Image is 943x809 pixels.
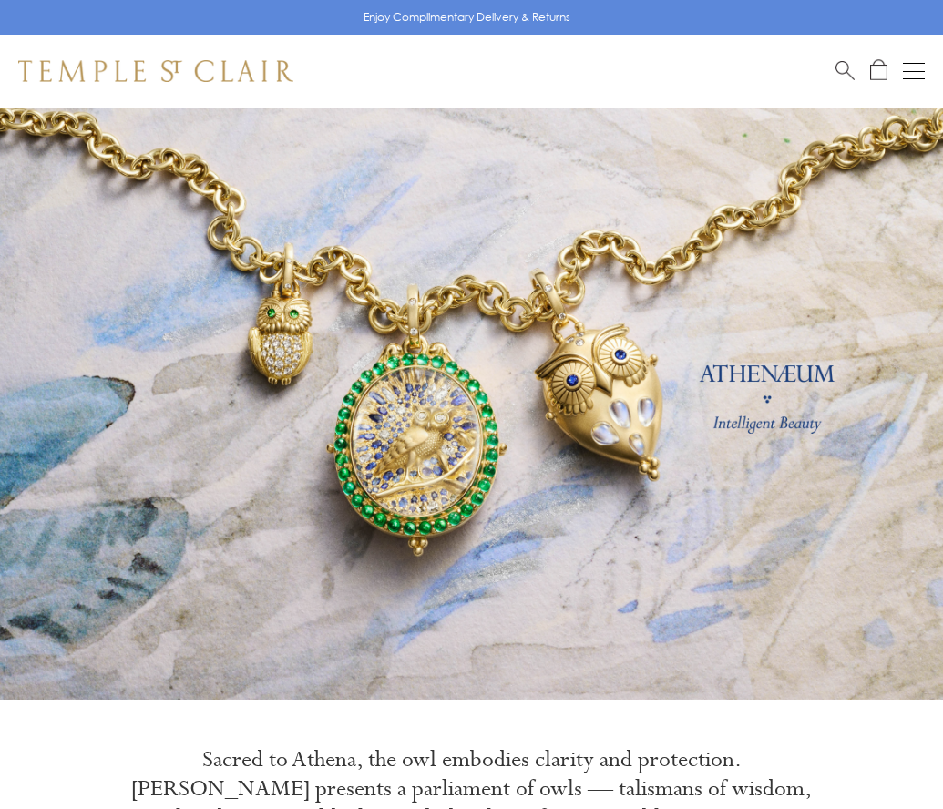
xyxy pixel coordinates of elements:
a: Search [835,59,855,82]
img: Temple St. Clair [18,60,293,82]
button: Open navigation [903,60,925,82]
p: Enjoy Complimentary Delivery & Returns [364,8,570,26]
a: Open Shopping Bag [870,59,887,82]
